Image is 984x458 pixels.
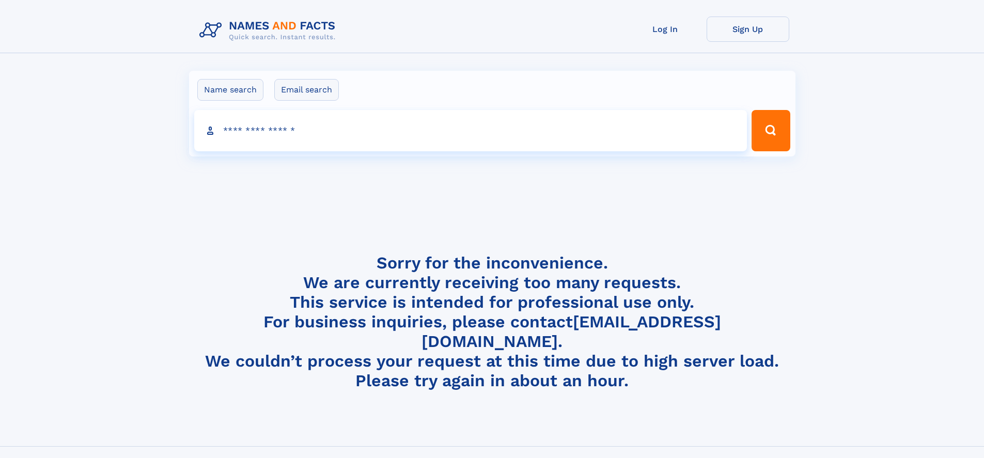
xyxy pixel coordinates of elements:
[624,17,707,42] a: Log In
[421,312,721,351] a: [EMAIL_ADDRESS][DOMAIN_NAME]
[195,17,344,44] img: Logo Names and Facts
[707,17,789,42] a: Sign Up
[752,110,790,151] button: Search Button
[197,79,263,101] label: Name search
[195,253,789,391] h4: Sorry for the inconvenience. We are currently receiving too many requests. This service is intend...
[194,110,747,151] input: search input
[274,79,339,101] label: Email search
